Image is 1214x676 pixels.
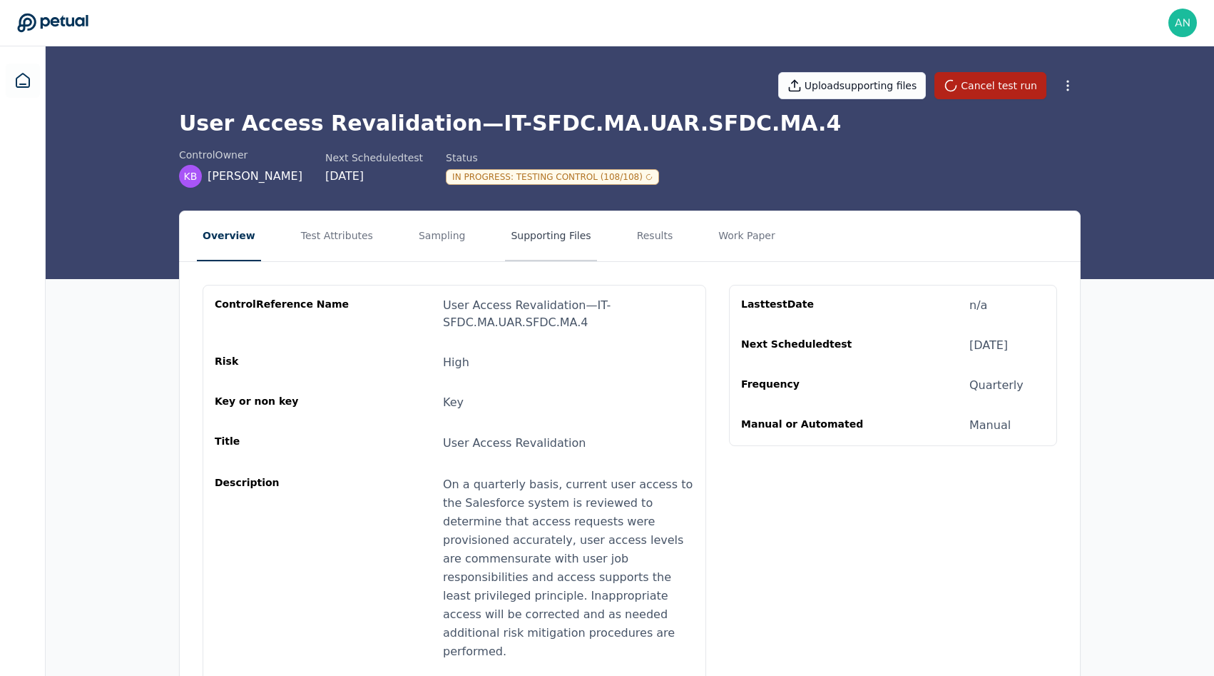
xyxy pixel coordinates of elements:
button: Supporting Files [505,211,596,261]
button: Uploadsupporting files [778,72,927,99]
div: Manual [969,417,1011,434]
div: Key [443,394,464,411]
div: Last test Date [741,297,878,314]
div: On a quarterly basis, current user access to the Salesforce system is reviewed to determine that ... [443,475,694,661]
span: [PERSON_NAME] [208,168,302,185]
button: More Options [1055,73,1081,99]
div: Status [446,151,659,165]
div: Frequency [741,377,878,394]
button: Work Paper [713,211,781,261]
div: Next Scheduled test [325,151,423,165]
img: andrew+toast@petual.ai [1168,9,1197,37]
div: Description [215,475,352,661]
button: Sampling [413,211,471,261]
div: In Progress : Testing Control (108/108) [446,169,659,185]
div: control Owner [179,148,302,162]
button: Cancel test run [934,72,1046,99]
div: [DATE] [969,337,1008,354]
span: KB [184,169,198,183]
div: Next Scheduled test [741,337,878,354]
div: Key or non key [215,394,352,411]
div: control Reference Name [215,297,352,331]
button: Overview [197,211,261,261]
div: High [443,354,469,371]
div: Risk [215,354,352,371]
div: User Access Revalidation — IT-SFDC.MA.UAR.SFDC.MA.4 [443,297,694,331]
div: Title [215,434,352,453]
nav: Tabs [180,211,1080,261]
button: Results [631,211,679,261]
div: n/a [969,297,987,314]
div: Quarterly [969,377,1024,394]
div: Manual or Automated [741,417,878,434]
div: [DATE] [325,168,423,185]
a: Dashboard [6,64,40,98]
span: User Access Revalidation [443,436,586,450]
a: Go to Dashboard [17,13,88,33]
h1: User Access Revalidation — IT-SFDC.MA.UAR.SFDC.MA.4 [179,111,1081,136]
button: Test Attributes [295,211,379,261]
